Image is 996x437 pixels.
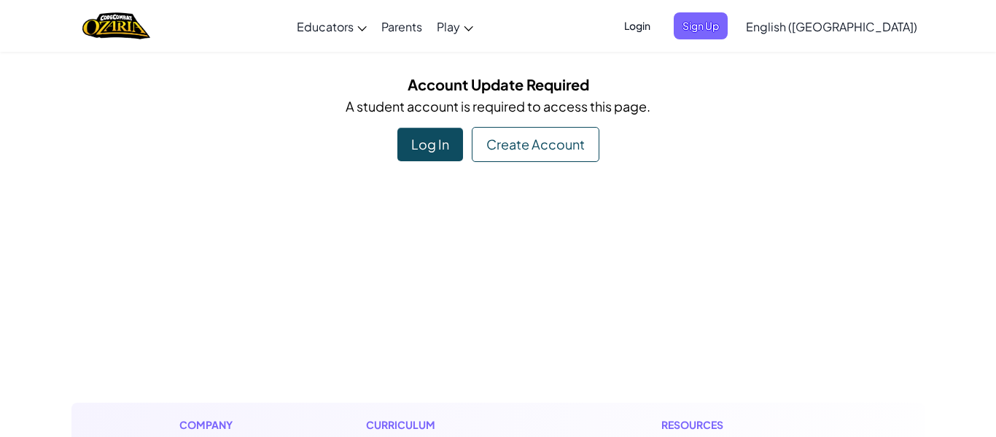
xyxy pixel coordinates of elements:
[82,11,150,41] a: Ozaria by CodeCombat logo
[374,7,429,46] a: Parents
[674,12,728,39] button: Sign Up
[297,19,354,34] span: Educators
[82,73,914,96] h5: Account Update Required
[437,19,460,34] span: Play
[366,417,542,433] h1: Curriculum
[289,7,374,46] a: Educators
[179,417,247,433] h1: Company
[429,7,481,46] a: Play
[746,19,917,34] span: English ([GEOGRAPHIC_DATA])
[739,7,925,46] a: English ([GEOGRAPHIC_DATA])
[661,417,817,433] h1: Resources
[82,96,914,117] p: A student account is required to access this page.
[472,127,599,162] div: Create Account
[615,12,659,39] button: Login
[397,128,463,161] div: Log In
[82,11,150,41] img: Home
